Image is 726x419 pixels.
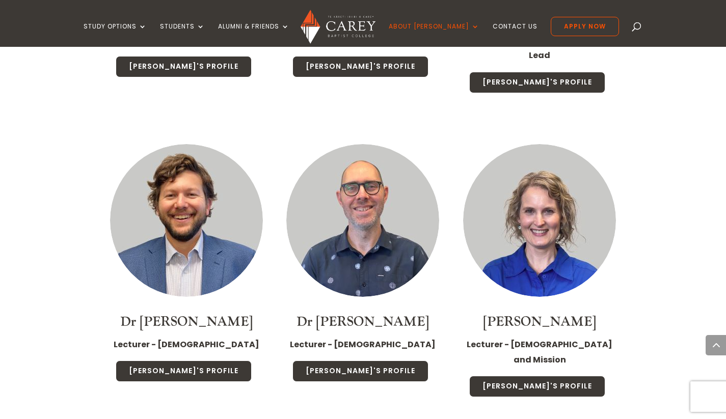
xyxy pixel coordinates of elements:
a: [PERSON_NAME]'s Profile [116,56,252,77]
a: Dr [PERSON_NAME] [120,313,253,330]
a: Alumni & Friends [218,23,289,47]
a: Study Options [84,23,147,47]
a: [PERSON_NAME]'s Profile [116,360,252,382]
a: [PERSON_NAME]'s Profile [292,360,428,382]
a: Apply Now [551,17,619,36]
strong: Lecturer - [DEMOGRAPHIC_DATA] [290,339,436,350]
a: About [PERSON_NAME] [389,23,479,47]
img: Carey Baptist College [301,10,375,44]
a: [PERSON_NAME]'s Profile [469,72,605,93]
a: Students [160,23,205,47]
a: [PERSON_NAME] [483,313,596,330]
strong: Lecturer - [DEMOGRAPHIC_DATA] [114,339,259,350]
img: Jonathan Robinson_300x300 [286,144,439,297]
strong: Lecturer - [DEMOGRAPHIC_DATA] and Mission [467,339,612,366]
a: [PERSON_NAME]'s Profile [292,56,428,77]
a: Contact Us [493,23,537,47]
img: Emma Stokes 300x300 [463,144,616,297]
a: Dr [PERSON_NAME] [297,313,429,330]
a: [PERSON_NAME]'s Profile [469,376,605,397]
